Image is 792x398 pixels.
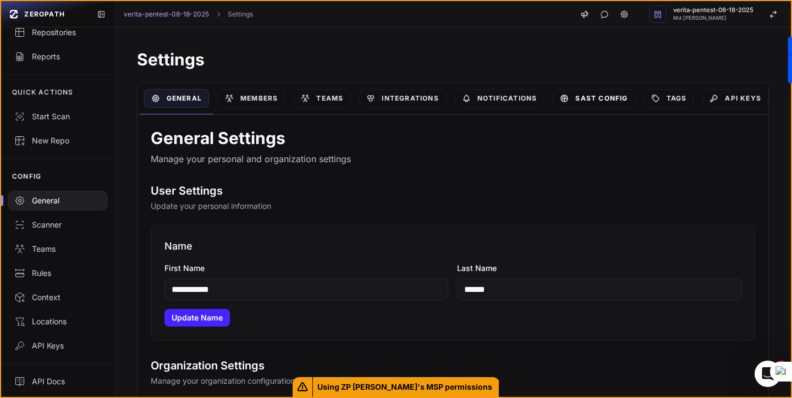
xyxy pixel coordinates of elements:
div: New Repo [14,135,101,146]
p: Manage your organization configuration [151,375,755,386]
p: CONFIG [12,172,41,181]
div: Start Scan [14,111,101,122]
div: Repositories [14,27,101,38]
button: verita-pentest-08-18-2025 Md [PERSON_NAME] [642,1,791,27]
a: API Docs [1,369,114,394]
span: Md [PERSON_NAME] [673,15,754,21]
a: Teams [294,89,350,108]
h2: User Settings [151,183,755,198]
a: Rules [1,261,114,285]
a: Notifications [455,89,544,108]
div: Context [14,292,101,303]
a: Context [1,285,114,309]
div: Rules [14,268,101,279]
p: Update your personal information [151,201,755,212]
button: Start Scan [1,104,114,129]
a: Tags [644,89,694,108]
label: First Name [164,263,449,274]
p: Manage your personal and organization settings [151,152,755,165]
a: Integrations [359,89,446,108]
button: Update Name [164,309,230,327]
span: Using ZP [PERSON_NAME]'s MSP permissions [313,377,499,397]
svg: chevron right, [215,10,222,18]
div: General [14,195,101,206]
label: Last Name [457,263,741,274]
div: API Keys [14,340,101,351]
a: ZEROPATH [5,5,88,23]
a: Teams [1,237,114,261]
a: verita-pentest-08-18-2025 [124,10,209,19]
span: verita-pentest-08-18-2025 [673,7,754,13]
span: ZEROPATH [24,10,65,19]
a: API Keys [702,89,768,108]
div: Reports [14,51,101,62]
a: Settings [228,10,253,19]
div: API Docs [14,376,101,387]
h1: Settings [137,49,769,69]
a: General [144,89,209,108]
a: Repositories [1,20,114,45]
a: General [1,189,114,213]
nav: breadcrumb [124,10,253,19]
h1: General Settings [151,128,755,148]
div: Teams [14,244,101,255]
a: API Keys [1,334,114,358]
div: Scanner [14,219,101,230]
iframe: Intercom live chat [755,361,781,387]
a: SAST Config [553,89,635,108]
span: 1 [777,361,786,369]
a: Scanner [1,213,114,237]
a: Locations [1,309,114,334]
h2: Organization Settings [151,358,755,373]
a: Reports [1,45,114,69]
div: Locations [14,316,101,327]
h3: Name [164,239,741,254]
p: QUICK ACTIONS [12,88,74,97]
a: Members [218,89,285,108]
a: New Repo [1,129,114,153]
